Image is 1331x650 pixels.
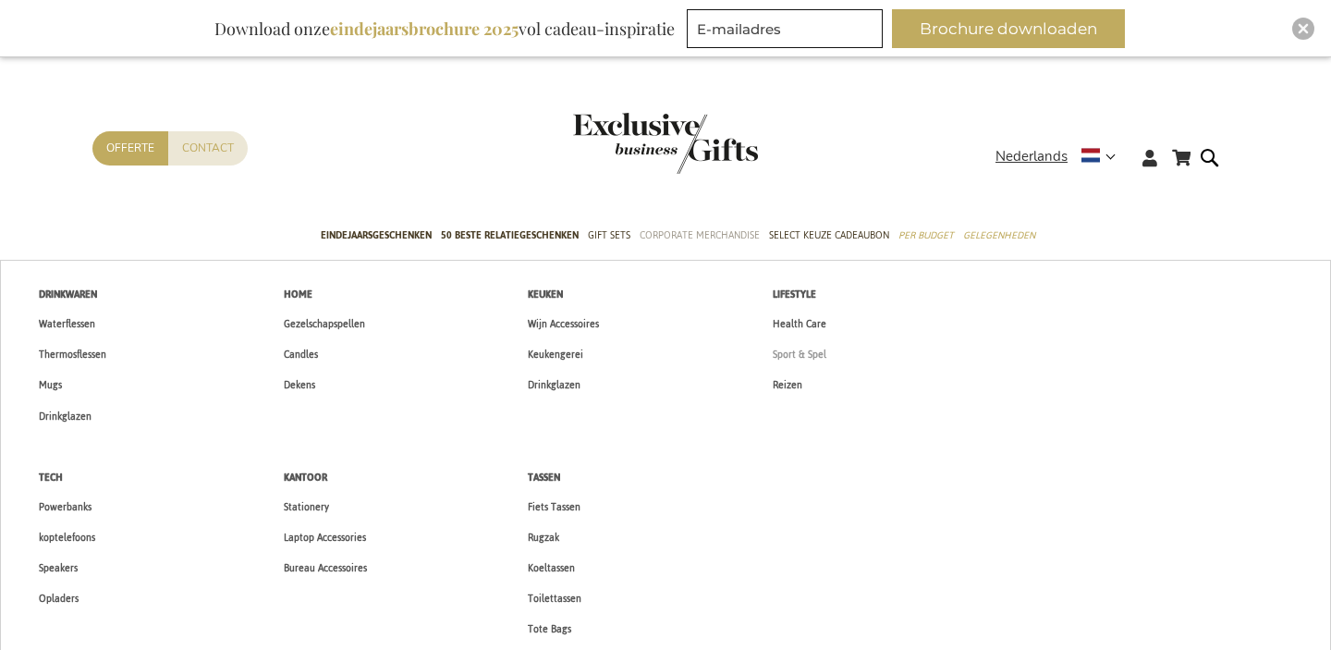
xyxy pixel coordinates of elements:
[528,497,580,517] span: Fiets Tassen
[588,226,630,245] span: Gift Sets
[39,528,95,547] span: koptelefoons
[528,619,571,639] span: Tote Bags
[284,285,312,304] span: Home
[206,9,683,48] div: Download onze vol cadeau-inspiratie
[92,131,168,166] a: Offerte
[39,497,92,517] span: Powerbanks
[39,407,92,426] span: Drinkglazen
[773,285,816,304] span: Lifestyle
[1292,18,1314,40] div: Close
[995,146,1128,167] div: Nederlands
[573,113,665,174] a: store logo
[284,528,366,547] span: Laptop Accessories
[321,226,432,245] span: Eindejaarsgeschenken
[284,375,315,395] span: Dekens
[39,375,62,395] span: Mugs
[528,589,581,608] span: Toilettassen
[892,9,1125,48] button: Brochure downloaden
[528,468,560,487] span: Tassen
[284,558,367,578] span: Bureau Accessoires
[773,345,826,364] span: Sport & Spel
[687,9,883,48] input: E-mailadres
[39,468,63,487] span: Tech
[528,345,583,364] span: Keukengerei
[528,375,580,395] span: Drinkglazen
[39,285,97,304] span: Drinkwaren
[898,226,954,245] span: Per Budget
[39,345,106,364] span: Thermosflessen
[640,226,760,245] span: Corporate Merchandise
[39,589,79,608] span: Opladers
[284,497,329,517] span: Stationery
[528,314,599,334] span: Wijn Accessoires
[39,558,78,578] span: Speakers
[528,285,563,304] span: Keuken
[528,528,559,547] span: Rugzak
[773,314,826,334] span: Health Care
[284,314,365,334] span: Gezelschapspellen
[773,375,802,395] span: Reizen
[528,558,575,578] span: Koeltassen
[39,314,95,334] span: Waterflessen
[687,9,888,54] form: marketing offers and promotions
[168,131,248,166] a: Contact
[284,468,327,487] span: Kantoor
[441,226,579,245] span: 50 beste relatiegeschenken
[995,146,1068,167] span: Nederlands
[330,18,519,40] b: eindejaarsbrochure 2025
[963,226,1035,245] span: Gelegenheden
[573,113,758,174] img: Exclusive Business gifts logo
[284,345,318,364] span: Candles
[769,226,889,245] span: Select Keuze Cadeaubon
[1298,23,1309,34] img: Close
